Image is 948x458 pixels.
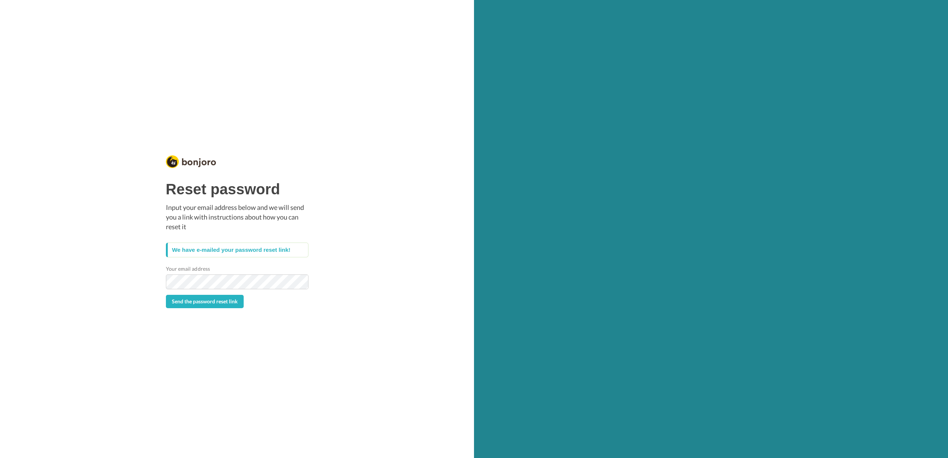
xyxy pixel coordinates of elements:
[166,181,308,197] h1: Reset password
[166,295,244,308] button: Send the password reset link
[166,265,210,273] label: Your email address
[166,203,308,231] p: Input your email address below and we will send you a link with instructions about how you can re...
[172,298,238,304] span: Send the password reset link
[166,243,308,257] div: We have e-mailed your password reset link!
